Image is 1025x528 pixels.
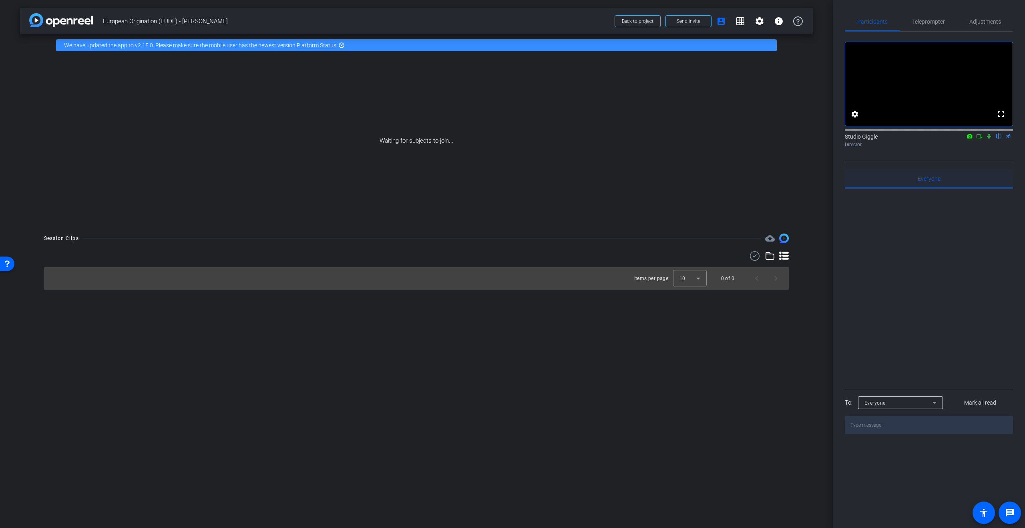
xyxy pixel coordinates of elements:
[755,16,764,26] mat-icon: settings
[857,19,888,24] span: Participants
[103,13,610,29] span: European Origination (EUDL) - [PERSON_NAME]
[615,15,661,27] button: Back to project
[845,141,1013,148] div: Director
[665,15,711,27] button: Send invite
[56,39,777,51] div: We have updated the app to v2.15.0. Please make sure the mobile user has the newest version.
[996,109,1006,119] mat-icon: fullscreen
[864,400,886,406] span: Everyone
[747,269,766,288] button: Previous page
[20,56,813,226] div: Waiting for subjects to join...
[716,16,726,26] mat-icon: account_box
[44,234,79,242] div: Session Clips
[964,399,996,407] span: Mark all read
[721,274,734,282] div: 0 of 0
[779,234,789,243] img: Session clips
[765,234,775,243] mat-icon: cloud_upload
[845,133,1013,148] div: Studio Giggle
[918,176,941,181] span: Everyone
[29,13,93,27] img: app-logo
[850,109,860,119] mat-icon: settings
[994,132,1003,139] mat-icon: flip
[766,269,786,288] button: Next page
[969,19,1001,24] span: Adjustments
[765,234,775,243] span: Destinations for your clips
[622,18,653,24] span: Back to project
[979,508,989,518] mat-icon: accessibility
[736,16,745,26] mat-icon: grid_on
[774,16,784,26] mat-icon: info
[912,19,945,24] span: Teleprompter
[1005,508,1015,518] mat-icon: message
[338,42,345,48] mat-icon: highlight_off
[948,395,1013,410] button: Mark all read
[634,274,670,282] div: Items per page:
[677,18,700,24] span: Send invite
[845,398,852,407] div: To:
[297,42,336,48] a: Platform Status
